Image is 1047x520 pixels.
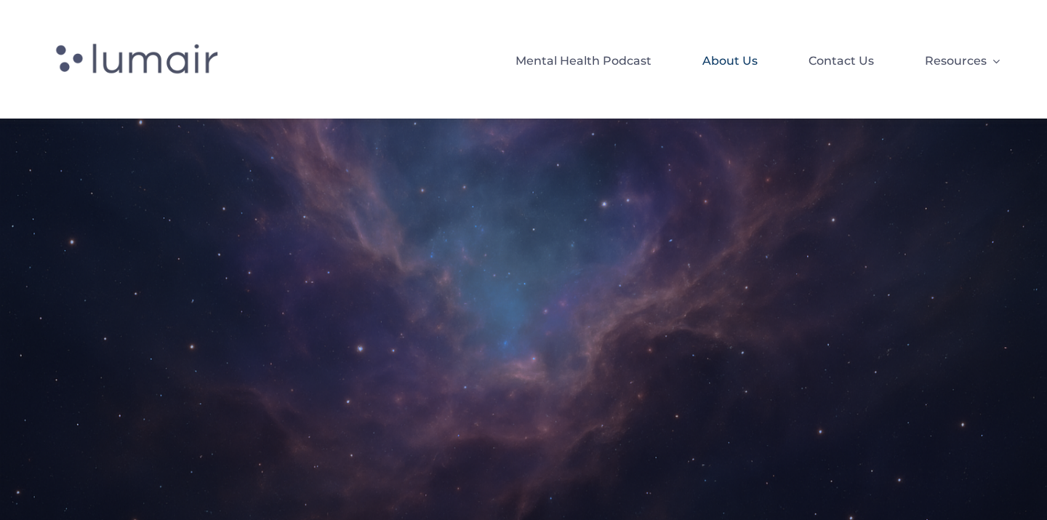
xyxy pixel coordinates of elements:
span: Contact Us [809,49,874,73]
span: Mental Health Podcast [516,49,651,73]
span: Resources [925,49,987,73]
span: About Us [702,49,758,73]
a: About Us [702,36,758,83]
nav: Lumair Header [286,36,1000,83]
a: Contact Us [809,36,874,83]
a: Resources [925,36,1000,83]
a: Mental Health Podcast [516,36,651,83]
